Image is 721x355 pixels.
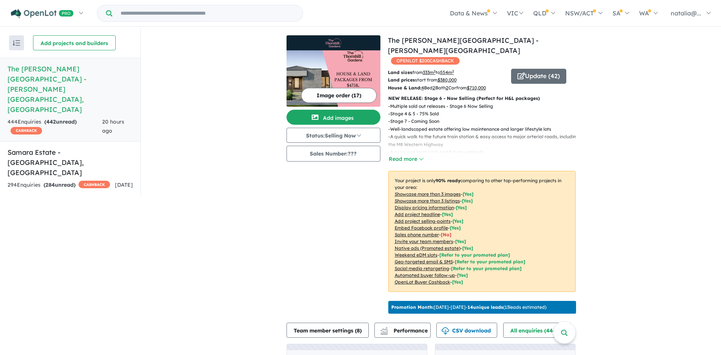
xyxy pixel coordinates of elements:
span: natalia@... [671,9,701,17]
p: - Well-landscaped estate offering low maintenance and larger lifestyle lots [388,125,582,133]
span: [Yes] [452,279,463,285]
button: Read more [388,155,424,163]
img: sort.svg [13,40,20,46]
span: to [436,69,454,75]
span: 8 [357,327,360,334]
span: [Refer to your promoted plan] [451,266,522,271]
p: - Stage 4 & 5 - 75% Sold [388,110,582,118]
div: 444 Enquir ies [8,118,102,136]
span: CASHBACK [11,127,42,134]
img: download icon [442,327,449,335]
b: House & Land: [388,85,421,91]
button: CSV download [436,323,497,338]
u: 333 m [423,69,436,75]
p: - Multiple sold out releases - Stage 6 Now Selling [388,103,582,110]
img: bar-chart.svg [380,329,388,334]
sup: 2 [452,69,454,73]
u: Social media retargeting [395,266,449,271]
u: Embed Facebook profile [395,225,448,231]
u: Sales phone number [395,232,439,237]
button: Image order (17) [301,88,377,103]
span: [Refer to your promoted plan] [439,252,510,258]
u: Geo-targeted email & SMS [395,259,453,264]
strong: ( unread) [44,181,75,188]
u: Weekend eDM slots [395,252,437,258]
u: $ 380,000 [437,77,457,83]
span: [ Yes ] [463,191,474,197]
a: The [PERSON_NAME][GEOGRAPHIC_DATA] - [PERSON_NAME][GEOGRAPHIC_DATA] [388,36,538,55]
u: Add project selling-points [395,218,451,224]
span: [ Yes ] [455,239,466,244]
span: [Yes] [462,245,473,251]
h5: The [PERSON_NAME][GEOGRAPHIC_DATA] - [PERSON_NAME][GEOGRAPHIC_DATA] , [GEOGRAPHIC_DATA] [8,64,133,115]
span: 442 [46,118,56,125]
p: Your project is only comparing to other top-performing projects in your area: - - - - - - - - - -... [388,171,576,292]
u: $ 710,000 [467,85,486,91]
sup: 2 [434,69,436,73]
u: Display pricing information [395,205,454,210]
b: Land sizes [388,69,412,75]
u: 2 [433,85,435,91]
img: The Thornhill Gardens Estate - Thornhill Park [287,50,380,107]
h5: Samara Estate - [GEOGRAPHIC_DATA] , [GEOGRAPHIC_DATA] [8,147,133,178]
img: line-chart.svg [380,327,387,331]
p: - A proposed local park and future wetlands [388,148,582,156]
button: Add projects and builders [33,35,116,50]
u: Automated buyer follow-up [395,272,455,278]
span: [ Yes ] [450,225,461,231]
img: The Thornhill Gardens Estate - Thornhill Park Logo [290,38,377,47]
strong: ( unread) [44,118,77,125]
a: The Thornhill Gardens Estate - Thornhill Park LogoThe Thornhill Gardens Estate - Thornhill Park [287,35,380,107]
u: Add project headline [395,211,440,217]
button: Update (42) [511,69,566,84]
b: 90 % ready [436,178,460,183]
span: [ Yes ] [442,211,453,217]
span: [DATE] [115,181,133,188]
button: Performance [374,323,431,338]
span: Performance [382,327,428,334]
b: Promotion Month: [391,304,434,310]
u: OpenLot Buyer Cashback [395,279,450,285]
span: [ No ] [441,232,451,237]
p: start from [388,76,505,84]
div: 294 Enquir ies [8,181,110,190]
input: Try estate name, suburb, builder or developer [114,5,301,21]
p: NEW RELEASE: Stage 6 - Now Selling (Perfect for H&L packages) [388,95,576,102]
img: Openlot PRO Logo White [11,9,74,18]
button: All enquiries (444) [503,323,571,338]
b: Land prices [388,77,415,83]
button: Status:Selling Now [287,128,380,143]
p: - Stage 7 - Coming Soon [388,118,582,125]
p: - A quick walk to the future train station & easy access to major arterial roads, including the M... [388,133,582,148]
button: Add images [287,110,380,125]
span: [ Yes ] [462,198,473,204]
b: 14 unique leads [468,304,503,310]
u: Showcase more than 3 listings [395,198,460,204]
u: 554 m [440,69,454,75]
u: Showcase more than 3 images [395,191,461,197]
u: 2 [446,85,448,91]
u: Native ads (Promoted estate) [395,245,460,251]
span: [ Yes ] [453,218,463,224]
u: 4 [421,85,424,91]
span: [Refer to your promoted plan] [455,259,525,264]
p: Bed Bath Car from [388,84,505,92]
button: Sales Number:??? [287,146,380,162]
span: CASHBACK [78,181,110,188]
u: Invite your team members [395,239,453,244]
span: [ Yes ] [456,205,467,210]
p: [DATE] - [DATE] - ( 13 leads estimated) [391,304,546,311]
span: 284 [45,181,55,188]
span: OPENLOT $ 200 CASHBACK [391,57,460,65]
p: from [388,69,505,76]
span: [Yes] [457,272,468,278]
button: Team member settings (8) [287,323,369,338]
span: 20 hours ago [102,118,124,134]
